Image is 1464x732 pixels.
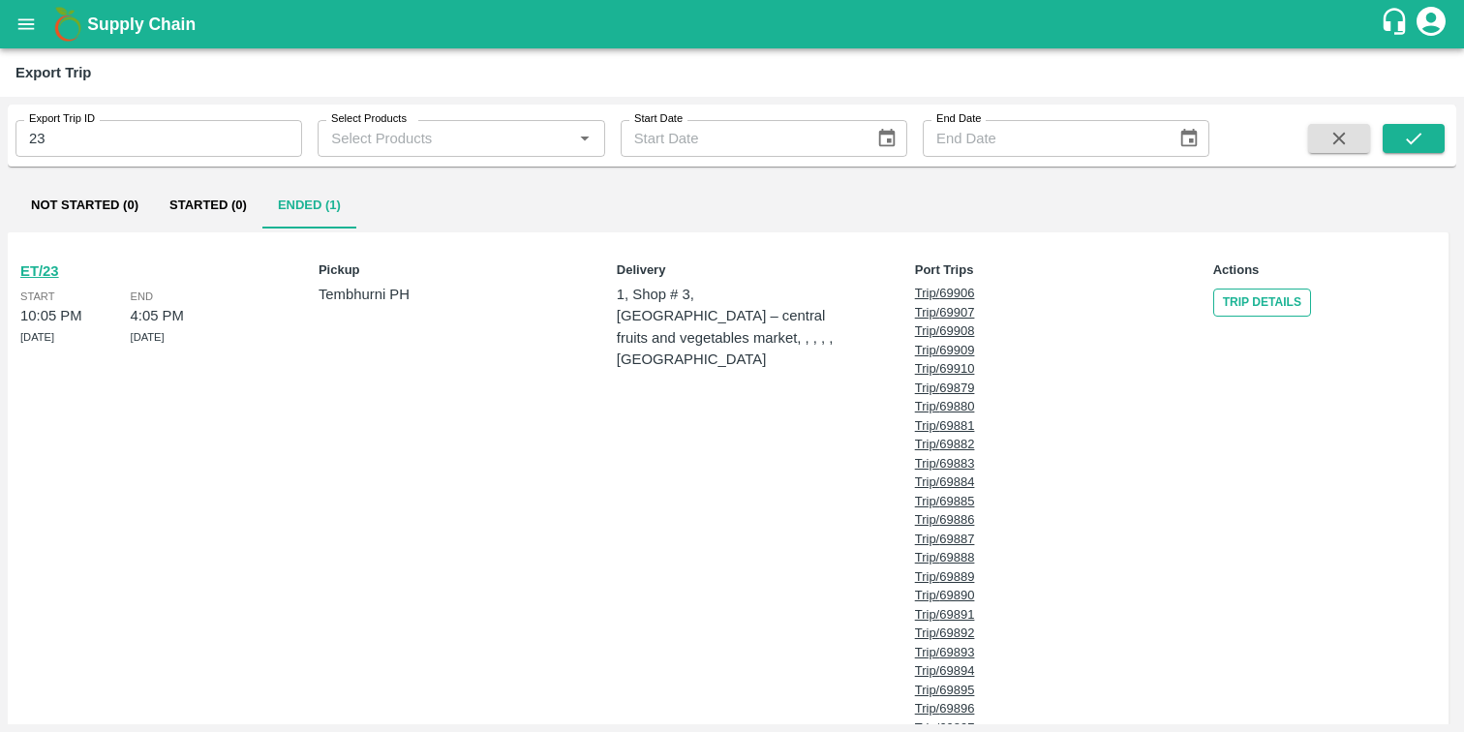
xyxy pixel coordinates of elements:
input: Select Products [323,126,566,151]
button: Open [572,126,597,151]
button: Started (0) [154,182,262,229]
a: Trip/69909 [915,341,1143,360]
p: Tembhurni PH [319,284,546,305]
a: Trip/69906 [915,284,1143,303]
a: Trip/69880 [915,397,1143,416]
label: Export Trip ID [29,111,95,127]
img: logo [48,5,87,44]
a: Trip/69882 [915,435,1143,454]
a: Trip/69893 [915,643,1143,662]
div: 4:05 PM [131,305,184,326]
p: 1, Shop # 3, [GEOGRAPHIC_DATA] – central fruits and vegetables market, , , , , [GEOGRAPHIC_DATA] [617,284,844,370]
strong: Pickup [319,262,360,277]
button: Choose date [869,120,905,157]
a: Trip/69885 [915,492,1143,511]
strong: Actions [1213,262,1260,277]
span: End [131,290,154,302]
a: ET/23 [20,263,59,279]
a: Trip/69883 [915,454,1143,473]
div: Export Trip [15,60,91,85]
button: Ended (1) [262,182,356,229]
div: customer-support [1380,7,1414,42]
a: Trip Details [1213,289,1311,317]
a: Trip/69888 [915,548,1143,567]
a: Trip/69891 [915,605,1143,625]
div: account of current user [1414,4,1449,45]
label: End Date [936,111,981,127]
a: Trip/69886 [915,510,1143,530]
a: Trip/69894 [915,661,1143,681]
b: Supply Chain [87,15,196,34]
a: Trip/69910 [915,359,1143,379]
label: Start Date [634,111,683,127]
div: 10:05 PM [20,305,82,326]
a: Trip/69889 [915,567,1143,587]
button: open drawer [4,2,48,46]
input: Enter Trip ID [15,120,302,157]
strong: Port Trips [915,262,974,277]
input: End Date [923,120,1163,157]
strong: Delivery [617,262,666,277]
span: [DATE] [131,331,165,343]
label: Select Products [331,111,407,127]
button: Not Started (0) [15,182,154,229]
a: Trip/69908 [915,321,1143,341]
a: Trip/69881 [915,416,1143,436]
span: Start [20,290,54,302]
span: [DATE] [20,331,54,343]
a: Trip/69892 [915,624,1143,643]
a: Trip/69879 [915,379,1143,398]
button: Choose date [1171,120,1207,157]
a: Trip/69884 [915,473,1143,492]
a: Trip/69896 [915,699,1143,718]
a: Trip/69895 [915,681,1143,700]
input: Start Date [621,120,861,157]
a: Trip/69907 [915,303,1143,322]
a: Supply Chain [87,11,1380,38]
a: Trip/69887 [915,530,1143,549]
a: Trip/69890 [915,586,1143,605]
